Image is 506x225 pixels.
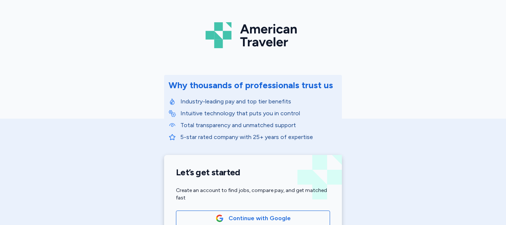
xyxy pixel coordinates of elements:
img: Logo [206,19,300,51]
h1: Let’s get started [176,167,330,178]
p: Total transparency and unmatched support [180,121,337,130]
span: Continue with Google [229,214,291,223]
p: Industry-leading pay and top tier benefits [180,97,337,106]
p: Intuitive technology that puts you in control [180,109,337,118]
div: Create an account to find jobs, compare pay, and get matched fast [176,187,330,202]
div: Why thousands of professionals trust us [169,79,333,91]
img: Google Logo [216,214,224,222]
p: 5-star rated company with 25+ years of expertise [180,133,337,142]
